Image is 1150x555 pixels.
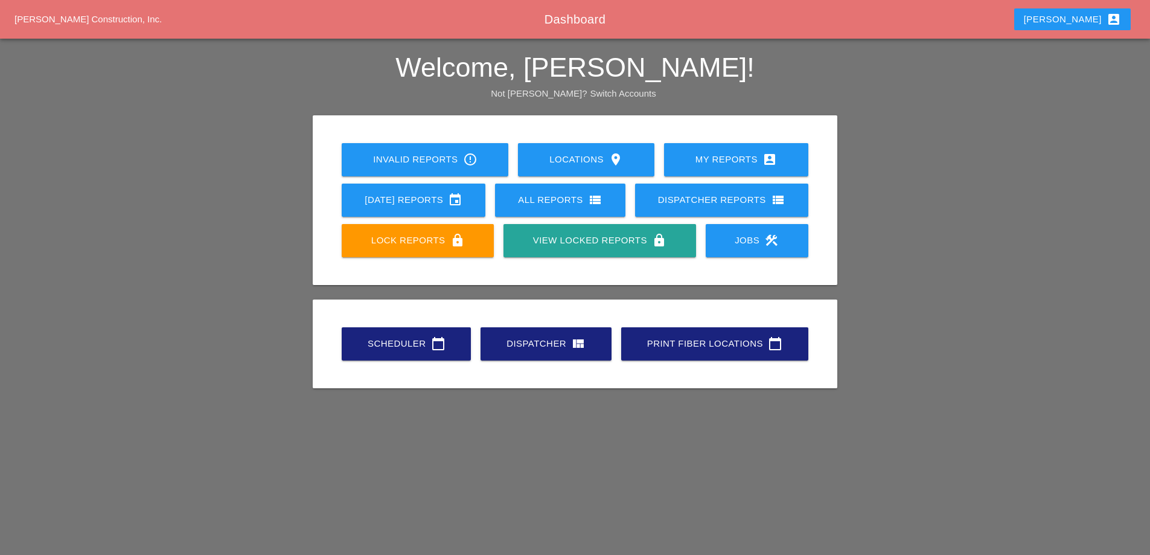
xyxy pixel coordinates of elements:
[635,184,808,217] a: Dispatcher Reports
[762,152,777,167] i: account_box
[342,327,471,361] a: Scheduler
[1014,8,1131,30] button: [PERSON_NAME]
[609,152,623,167] i: location_on
[640,336,789,351] div: Print Fiber Locations
[342,143,508,176] a: Invalid Reports
[491,88,587,98] span: Not [PERSON_NAME]?
[545,13,605,26] span: Dashboard
[361,152,489,167] div: Invalid Reports
[654,193,789,207] div: Dispatcher Reports
[621,327,808,361] a: Print Fiber Locations
[342,224,494,257] a: Lock Reports
[448,193,462,207] i: event
[361,336,452,351] div: Scheduler
[431,336,446,351] i: calendar_today
[495,184,625,217] a: All Reports
[518,143,654,176] a: Locations
[725,233,789,248] div: Jobs
[342,184,485,217] a: [DATE] Reports
[503,224,695,257] a: View Locked Reports
[361,193,466,207] div: [DATE] Reports
[683,152,789,167] div: My Reports
[706,224,808,257] a: Jobs
[1024,12,1121,27] div: [PERSON_NAME]
[768,336,782,351] i: calendar_today
[664,143,808,176] a: My Reports
[361,233,474,248] div: Lock Reports
[463,152,478,167] i: error_outline
[571,336,586,351] i: view_quilt
[588,193,602,207] i: view_list
[764,233,779,248] i: construction
[14,14,162,24] a: [PERSON_NAME] Construction, Inc.
[652,233,666,248] i: lock
[450,233,465,248] i: lock
[523,233,676,248] div: View Locked Reports
[771,193,785,207] i: view_list
[514,193,606,207] div: All Reports
[1107,12,1121,27] i: account_box
[481,327,612,361] a: Dispatcher
[537,152,634,167] div: Locations
[590,88,656,98] a: Switch Accounts
[500,336,592,351] div: Dispatcher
